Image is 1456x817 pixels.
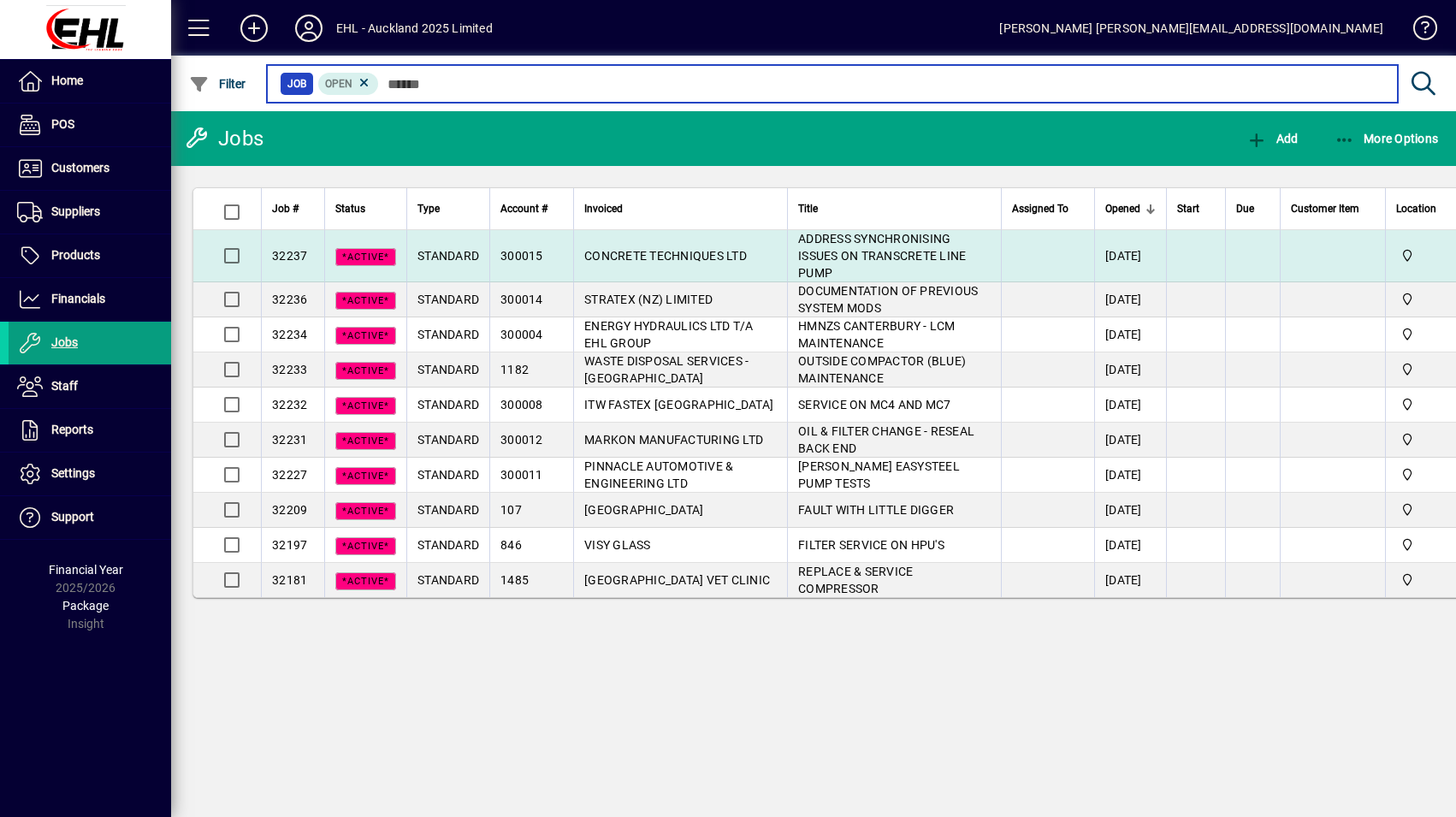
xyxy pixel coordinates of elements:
span: STANDARD [417,573,479,587]
span: STANDARD [417,503,479,517]
div: Opened [1105,199,1156,218]
div: Jobs [184,125,263,152]
span: POS [51,117,74,131]
span: 300014 [500,293,543,306]
span: EHL AUCKLAND [1396,536,1452,554]
span: Customers [51,161,109,175]
span: Suppliers [51,204,100,218]
span: 32232 [272,398,307,411]
span: 32234 [272,328,307,341]
a: Financials [9,278,171,321]
span: Jobs [51,335,78,349]
span: Staff [51,379,78,393]
span: 32181 [272,573,307,587]
span: EHL AUCKLAND [1396,395,1452,414]
button: Filter [185,68,251,99]
div: [PERSON_NAME] [PERSON_NAME][EMAIL_ADDRESS][DOMAIN_NAME] [999,15,1383,42]
div: EHL - Auckland 2025 Limited [336,15,493,42]
span: EHL AUCKLAND [1396,290,1452,309]
span: PINNACLE AUTOMOTIVE & ENGINEERING LTD [584,459,733,490]
span: STANDARD [417,363,479,376]
span: EHL AUCKLAND [1396,500,1452,519]
td: [DATE] [1094,282,1166,317]
td: [DATE] [1094,230,1166,282]
span: [GEOGRAPHIC_DATA] [584,503,703,517]
span: EHL AUCKLAND [1396,571,1452,589]
span: Filter [189,77,246,91]
span: 846 [500,538,522,552]
span: Job [287,75,306,92]
span: CONCRETE TECHNIQUES LTD [584,249,747,263]
span: STANDARD [417,468,479,482]
span: MARKON MANUFACTURING LTD [584,433,763,447]
span: Type [417,199,440,218]
span: 300011 [500,468,543,482]
span: Financials [51,292,105,305]
div: Start [1177,199,1215,218]
td: [DATE] [1094,317,1166,352]
span: EHL AUCKLAND [1396,360,1452,379]
div: Account # [500,199,563,218]
div: Invoiced [584,199,777,218]
span: Reports [51,423,93,436]
td: [DATE] [1094,458,1166,493]
span: FAULT WITH LITTLE DIGGER [798,503,954,517]
div: Due [1236,199,1270,218]
a: Settings [9,453,171,495]
span: Assigned To [1012,199,1068,218]
a: Suppliers [9,191,171,234]
td: [DATE] [1094,563,1166,597]
span: Add [1246,132,1298,145]
span: HMNZS CANTERBURY - LCM MAINTENANCE [798,319,956,350]
span: Open [325,78,352,90]
span: REPLACE & SERVICE COMPRESSOR [798,565,913,595]
span: STANDARD [417,398,479,411]
span: 300015 [500,249,543,263]
span: Settings [51,466,95,480]
mat-chip: Open Status: Open [318,73,379,95]
button: Profile [281,13,336,44]
span: Package [62,599,109,613]
a: Staff [9,365,171,408]
a: Customers [9,147,171,190]
a: POS [9,104,171,146]
span: 32237 [272,249,307,263]
span: 32227 [272,468,307,482]
span: Account # [500,199,547,218]
span: Start [1177,199,1199,218]
span: EHL AUCKLAND [1396,465,1452,484]
td: [DATE] [1094,528,1166,563]
span: STANDARD [417,249,479,263]
span: SERVICE ON MC4 AND MC7 [798,398,951,411]
span: WASTE DISPOSAL SERVICES - [GEOGRAPHIC_DATA] [584,354,749,385]
span: 300004 [500,328,543,341]
button: Add [227,13,281,44]
div: Location [1396,199,1452,218]
span: 32231 [272,433,307,447]
span: 32236 [272,293,307,306]
td: [DATE] [1094,423,1166,458]
span: EHL AUCKLAND [1396,430,1452,449]
span: Status [335,199,365,218]
span: STRATEX (NZ) LIMITED [584,293,713,306]
button: More Options [1330,123,1443,154]
span: Job # [272,199,299,218]
span: ITW FASTEX [GEOGRAPHIC_DATA] [584,398,773,411]
span: ENERGY HYDRAULICS LTD T/A EHL GROUP [584,319,753,350]
span: 300012 [500,433,543,447]
span: Support [51,510,94,524]
span: 32197 [272,538,307,552]
span: STANDARD [417,433,479,447]
td: [DATE] [1094,493,1166,528]
a: Knowledge Base [1400,3,1435,59]
a: Home [9,60,171,103]
a: Support [9,496,171,539]
span: 32209 [272,503,307,517]
span: Products [51,248,100,262]
span: 1485 [500,573,529,587]
a: Reports [9,409,171,452]
span: 300008 [500,398,543,411]
span: EHL AUCKLAND [1396,246,1452,265]
div: Assigned To [1012,199,1084,218]
span: 32233 [272,363,307,376]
